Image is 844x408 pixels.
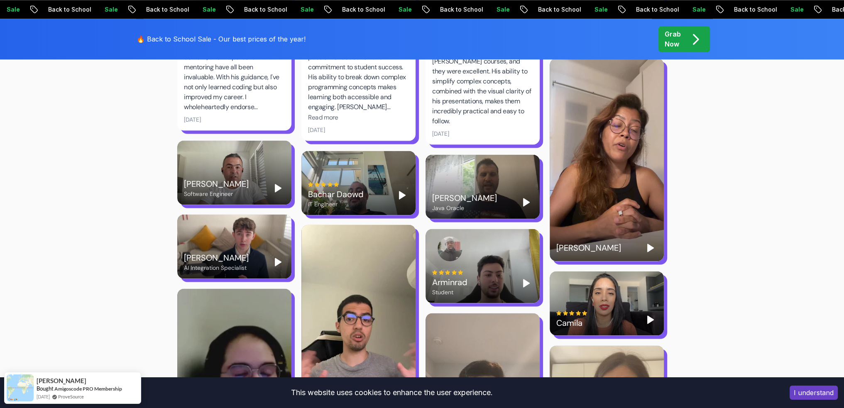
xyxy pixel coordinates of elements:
img: provesource social proof notification image [7,374,34,401]
p: Back to School [526,5,582,14]
button: Read more [308,112,338,122]
button: Play [272,181,285,195]
p: Back to School [428,5,484,14]
div: [DATE] [184,115,201,124]
span: Bought [37,385,54,392]
div: This website uses cookies to enhance the user experience. [6,384,777,402]
div: [PERSON_NAME] [184,178,249,190]
p: Back to School [232,5,288,14]
p: Sale [582,5,609,14]
div: Software Engineer [184,190,249,198]
p: Sale [680,5,707,14]
div: Student [432,288,467,296]
p: Back to School [36,5,92,14]
div: AI Integration Specialist [184,264,249,272]
div: Arminrad [432,276,467,288]
p: Sale [190,5,217,14]
p: Back to School [624,5,680,14]
button: Play [644,241,657,254]
div: Bachar Daowd [308,188,364,200]
a: ProveSource [58,393,84,400]
button: Play [644,313,657,326]
div: IT Engineer [308,200,364,208]
span: [PERSON_NAME] [37,377,86,384]
p: 🔥 Back to School Sale - Our best prices of the year! [137,34,306,44]
span: [DATE] [37,393,50,400]
button: Play [272,255,285,269]
button: Play [520,276,533,290]
div: I’ve already explored some of [PERSON_NAME] courses, and they were excellent. His ability to simp... [432,46,533,126]
p: Sale [484,5,511,14]
div: Camila [556,317,588,329]
p: Back to School [330,5,386,14]
a: Amigoscode PRO Membership [54,386,122,392]
div: [DATE] [308,126,325,134]
span: Read more [308,113,338,121]
div: [PERSON_NAME] [184,252,249,264]
button: Play [520,195,533,209]
div: [PERSON_NAME] teaching style stood out to me. His ability to break down complex concepts, his ded... [184,12,285,112]
p: Sale [386,5,413,14]
p: Back to School [134,5,190,14]
button: Play [396,188,409,202]
p: Back to School [722,5,778,14]
div: [PERSON_NAME] [432,192,497,204]
p: Sale [92,5,119,14]
p: Sale [288,5,315,14]
p: Grab Now [665,29,681,49]
p: Sale [778,5,805,14]
button: Accept cookies [790,386,838,400]
div: Java Oracle [432,204,497,212]
div: [DATE] [432,129,449,138]
div: [PERSON_NAME] [556,242,621,254]
div: [PERSON_NAME] teaching approach stands out for its clarity and real-world applicability. What set... [308,12,409,112]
